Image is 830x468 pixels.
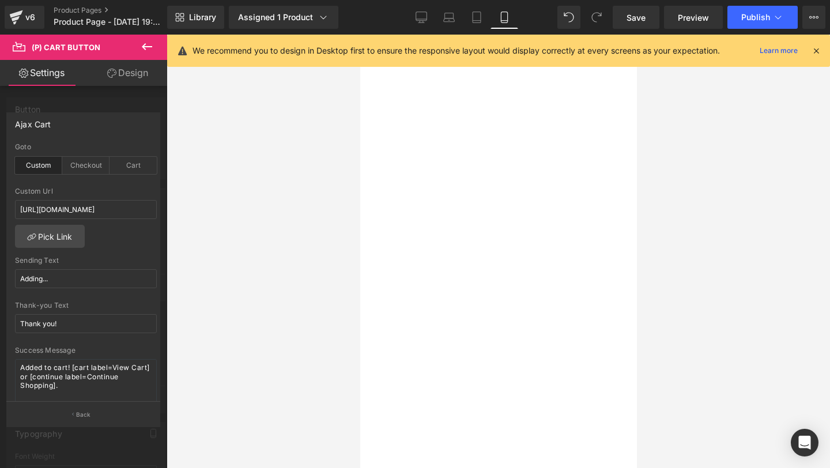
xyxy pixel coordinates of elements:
span: Publish [741,13,770,22]
a: Laptop [435,6,463,29]
div: Goto [15,143,157,151]
a: Desktop [408,6,435,29]
button: Back [6,401,160,427]
a: Tablet [463,6,491,29]
a: Pick Link [15,225,85,248]
div: Custom [15,157,62,174]
div: Thank-you Text [15,301,157,310]
a: New Library [167,6,224,29]
a: Product Pages [54,6,186,15]
span: (P) Cart Button [32,43,100,52]
a: v6 [5,6,44,29]
div: Open Intercom Messenger [791,429,818,456]
div: Sending Text [15,256,157,265]
div: Ajax Cart [15,113,51,129]
p: Back [76,410,91,419]
span: Preview [678,12,709,24]
span: Library [189,12,216,22]
a: Preview [664,6,723,29]
button: More [802,6,825,29]
div: v6 [23,10,37,25]
a: Design [86,60,169,86]
span: Save [627,12,646,24]
button: Redo [585,6,608,29]
div: Checkout [62,157,110,174]
a: Mobile [491,6,518,29]
a: Learn more [755,44,802,58]
div: Success Message [15,346,157,354]
div: Cart [110,157,157,174]
div: Custom Url [15,187,157,195]
div: Assigned 1 Product [238,12,329,23]
p: We recommend you to design in Desktop first to ensure the responsive layout would display correct... [193,44,720,57]
button: Publish [727,6,798,29]
button: Undo [557,6,580,29]
span: Product Page - [DATE] 19:07:10 [54,17,164,27]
